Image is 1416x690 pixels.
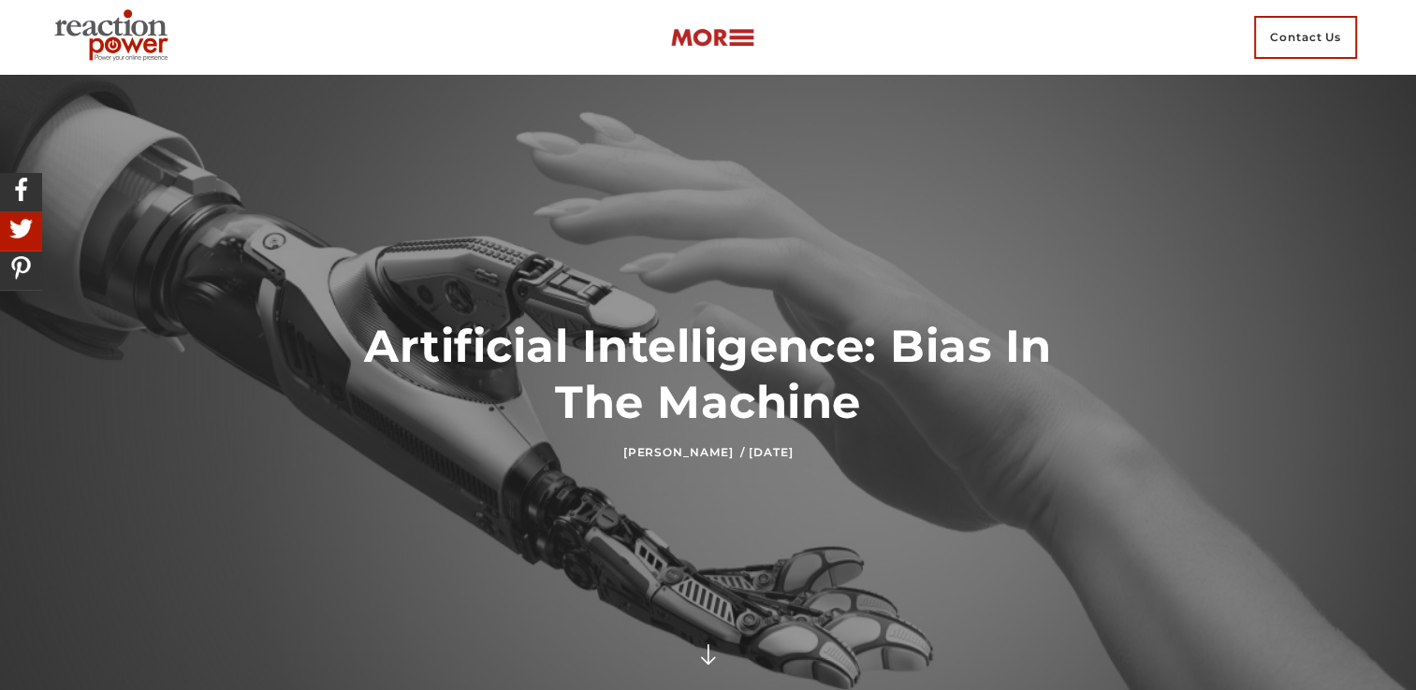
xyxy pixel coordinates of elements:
a: [PERSON_NAME] / [623,445,745,459]
img: Executive Branding | Personal Branding Agency [47,4,182,71]
img: Share On Twitter [5,212,37,245]
span: Contact Us [1254,16,1357,59]
h1: Artificial Intelligence: Bias In The Machine [316,318,1100,430]
img: Share On Pinterest [5,252,37,284]
time: [DATE] [749,445,793,459]
img: more-btn.png [670,27,754,49]
img: Share On Facebook [5,173,37,206]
